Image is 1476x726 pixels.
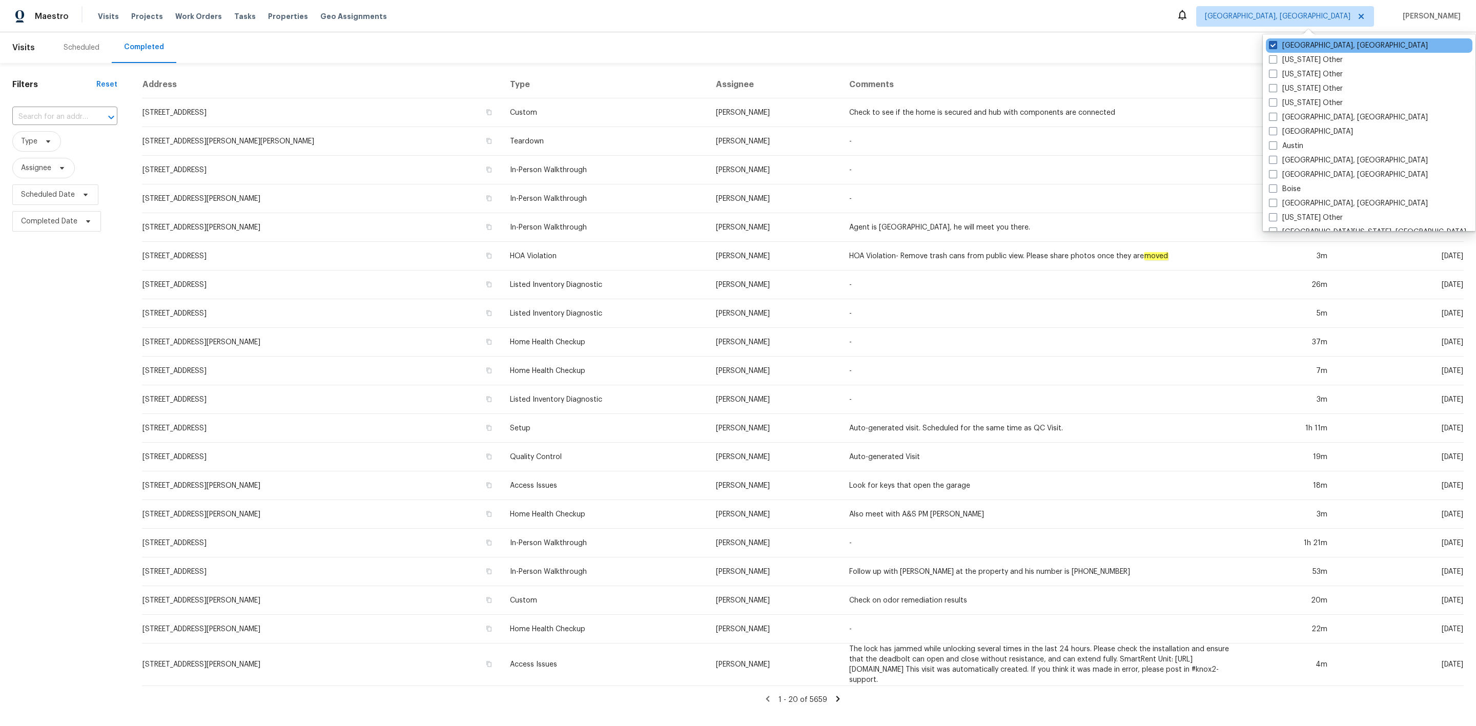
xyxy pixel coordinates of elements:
div: Reset [96,79,117,90]
label: Boise [1269,184,1301,194]
td: [STREET_ADDRESS] [142,98,502,127]
td: [PERSON_NAME] [708,471,841,500]
button: Copy Address [484,481,494,490]
td: 19m [1237,443,1336,471]
td: [DATE] [1336,529,1464,557]
label: [GEOGRAPHIC_DATA][US_STATE], [GEOGRAPHIC_DATA] [1269,227,1466,237]
h1: Filters [12,79,96,90]
td: [PERSON_NAME] [708,242,841,271]
td: [STREET_ADDRESS] [142,299,502,328]
label: [US_STATE] Other [1269,98,1343,108]
td: Listed Inventory Diagnostic [502,299,708,328]
button: Copy Address [484,366,494,375]
button: Copy Address [484,659,494,669]
td: [PERSON_NAME] [708,184,841,213]
td: [STREET_ADDRESS] [142,443,502,471]
label: [US_STATE] Other [1269,69,1343,79]
td: [PERSON_NAME] [708,557,841,586]
td: [DATE] [1336,557,1464,586]
td: 1h 11m [1237,184,1336,213]
td: HOA Violation- Remove trash cans from public view. Please share photos once they are [841,242,1238,271]
button: Copy Address [484,423,494,432]
td: [DATE] [1336,414,1464,443]
td: Also meet with A&S PM [PERSON_NAME] [841,500,1238,529]
td: [STREET_ADDRESS][PERSON_NAME] [142,615,502,644]
span: Scheduled Date [21,190,75,200]
td: 26m [1237,271,1336,299]
td: Custom [502,586,708,615]
button: Copy Address [484,509,494,518]
td: Access Issues [502,471,708,500]
td: 53m [1237,557,1336,586]
td: [DATE] [1336,299,1464,328]
span: Properties [268,11,308,22]
span: Type [21,136,37,147]
button: Copy Address [484,136,494,146]
td: [STREET_ADDRESS][PERSON_NAME] [142,644,502,686]
td: [STREET_ADDRESS] [142,385,502,414]
td: - [841,184,1238,213]
td: - [841,385,1238,414]
span: Completed Date [21,216,77,226]
td: [DATE] [1336,328,1464,357]
td: Auto-generated Visit [841,443,1238,471]
td: - [841,529,1238,557]
td: [PERSON_NAME] [708,357,841,385]
td: 3m [1237,500,1336,529]
td: 5m [1237,299,1336,328]
td: [PERSON_NAME] [708,644,841,686]
td: Teardown [502,127,708,156]
button: Copy Address [484,595,494,605]
input: Search for an address... [12,109,89,125]
button: Copy Address [484,108,494,117]
td: [PERSON_NAME] [708,529,841,557]
button: Copy Address [484,165,494,174]
td: Setup [502,414,708,443]
button: Copy Address [484,395,494,404]
th: Assignee [708,71,841,98]
td: [PERSON_NAME] [708,299,841,328]
th: Type [502,71,708,98]
td: [PERSON_NAME] [708,500,841,529]
button: Copy Address [484,624,494,633]
td: [STREET_ADDRESS] [142,557,502,586]
td: [STREET_ADDRESS][PERSON_NAME] [142,328,502,357]
td: 6m [1237,98,1336,127]
span: [GEOGRAPHIC_DATA], [GEOGRAPHIC_DATA] [1205,11,1350,22]
td: The lock has jammed while unlocking several times in the last 24 hours. Please check the installa... [841,644,1238,686]
td: 22m [1237,615,1336,644]
td: [STREET_ADDRESS][PERSON_NAME] [142,586,502,615]
span: Visits [98,11,119,22]
td: Look for keys that open the garage [841,471,1238,500]
button: Copy Address [484,251,494,260]
td: [PERSON_NAME] [708,98,841,127]
td: Listed Inventory Diagnostic [502,385,708,414]
td: - [841,357,1238,385]
td: 4m [1237,644,1336,686]
button: Copy Address [484,280,494,289]
td: [PERSON_NAME] [708,328,841,357]
td: [STREET_ADDRESS][PERSON_NAME][PERSON_NAME] [142,127,502,156]
span: [PERSON_NAME] [1399,11,1461,22]
td: 18m [1237,471,1336,500]
span: Projects [131,11,163,22]
td: Agent is [GEOGRAPHIC_DATA], he will meet you there. [841,213,1238,242]
label: [US_STATE] Other [1269,213,1343,223]
td: [DATE] [1336,615,1464,644]
td: [PERSON_NAME] [708,213,841,242]
span: Tasks [234,13,256,20]
td: 3m [1237,242,1336,271]
td: Custom [502,98,708,127]
th: Duration [1237,71,1336,98]
td: [DATE] [1336,242,1464,271]
div: Scheduled [64,43,99,53]
td: [STREET_ADDRESS] [142,529,502,557]
span: 1 - 20 of 5659 [778,696,827,703]
td: In-Person Walkthrough [502,213,708,242]
td: Home Health Checkup [502,615,708,644]
button: Copy Address [484,452,494,461]
td: 1h 47m [1237,213,1336,242]
td: Check on odor remediation results [841,586,1238,615]
td: [DATE] [1336,271,1464,299]
td: [DATE] [1336,586,1464,615]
